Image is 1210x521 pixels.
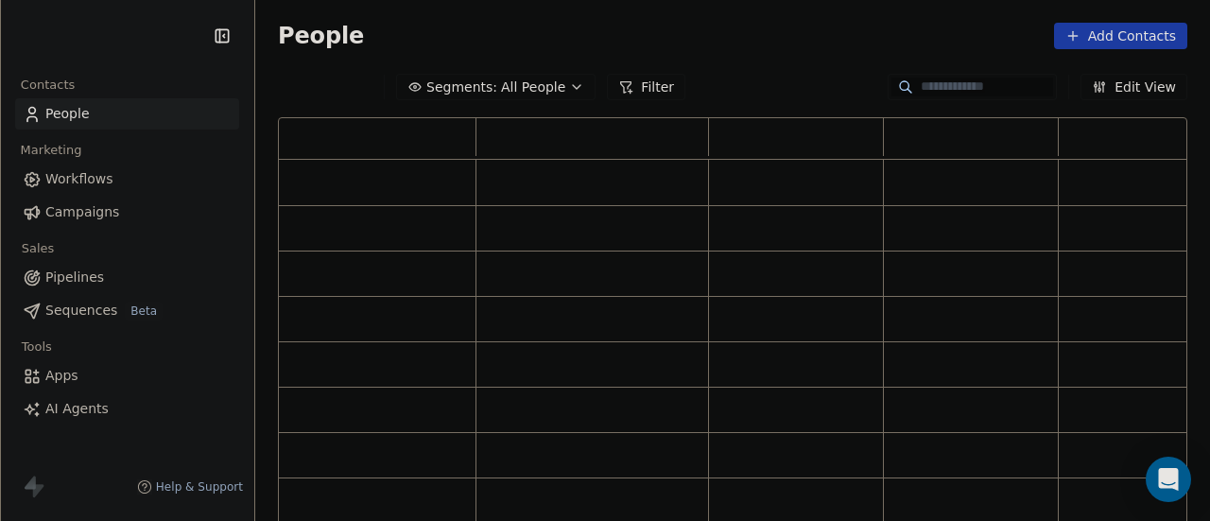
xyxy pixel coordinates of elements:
[15,295,239,326] a: SequencesBeta
[15,98,239,130] a: People
[12,136,90,165] span: Marketing
[12,71,83,99] span: Contacts
[125,302,163,321] span: Beta
[1054,23,1187,49] button: Add Contacts
[15,164,239,195] a: Workflows
[13,234,62,263] span: Sales
[607,74,685,100] button: Filter
[45,399,109,419] span: AI Agents
[501,78,565,97] span: All People
[1146,457,1191,502] div: Open Intercom Messenger
[137,479,243,495] a: Help & Support
[15,197,239,228] a: Campaigns
[45,268,104,287] span: Pipelines
[45,104,90,124] span: People
[13,333,60,361] span: Tools
[45,202,119,222] span: Campaigns
[426,78,497,97] span: Segments:
[15,393,239,425] a: AI Agents
[156,479,243,495] span: Help & Support
[1080,74,1187,100] button: Edit View
[45,366,78,386] span: Apps
[45,301,117,321] span: Sequences
[45,169,113,189] span: Workflows
[15,262,239,293] a: Pipelines
[15,360,239,391] a: Apps
[278,22,364,50] span: People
